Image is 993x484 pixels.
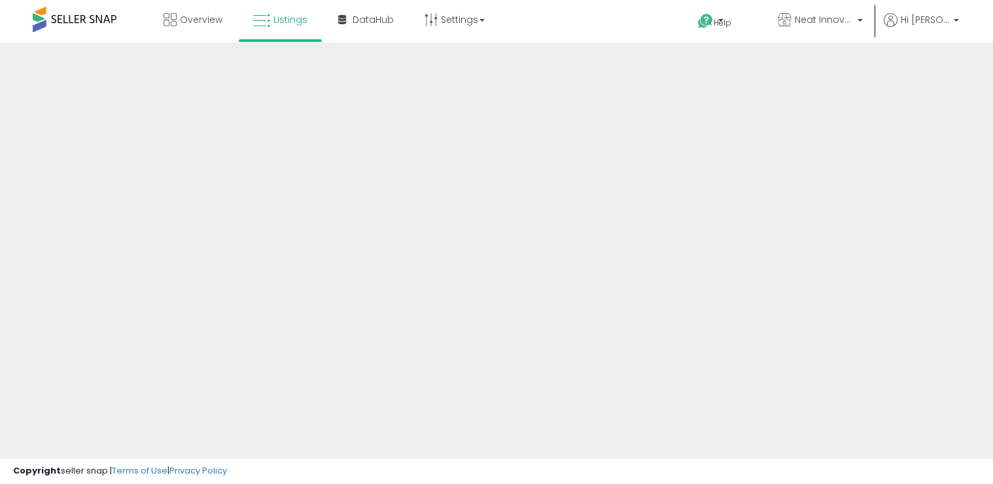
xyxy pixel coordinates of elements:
span: Hi [PERSON_NAME] [901,13,950,26]
strong: Copyright [13,464,61,477]
span: Neat Innovations [795,13,854,26]
a: Terms of Use [112,464,167,477]
a: Help [688,3,757,43]
div: seller snap | | [13,465,227,477]
a: Hi [PERSON_NAME] [884,13,959,43]
span: DataHub [353,13,394,26]
a: Privacy Policy [169,464,227,477]
span: Help [714,17,731,28]
span: Overview [180,13,222,26]
span: Listings [273,13,307,26]
i: Get Help [697,13,714,29]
